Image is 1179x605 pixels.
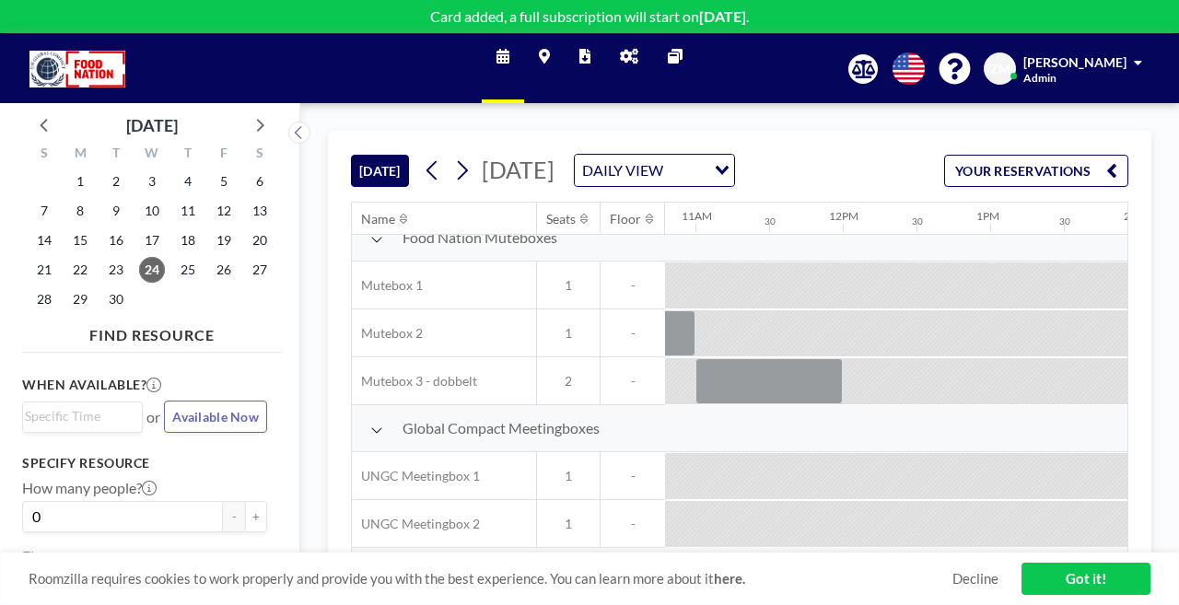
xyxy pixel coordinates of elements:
[164,401,267,433] button: Available Now
[537,325,600,342] span: 1
[361,211,395,227] div: Name
[29,51,125,87] img: organization-logo
[139,169,165,194] span: Wednesday, September 3, 2025
[175,169,201,194] span: Thursday, September 4, 2025
[912,215,923,227] div: 30
[1023,71,1056,85] span: Admin
[1059,215,1070,227] div: 30
[601,516,665,532] span: -
[546,211,576,227] div: Seats
[241,143,277,167] div: S
[245,501,267,532] button: +
[247,227,273,253] span: Saturday, September 20, 2025
[134,143,170,167] div: W
[139,227,165,253] span: Wednesday, September 17, 2025
[976,209,999,223] div: 1PM
[63,143,99,167] div: M
[25,406,132,426] input: Search for option
[1021,563,1150,595] a: Got it!
[31,257,57,283] span: Sunday, September 21, 2025
[67,257,93,283] span: Monday, September 22, 2025
[103,169,129,194] span: Tuesday, September 2, 2025
[211,169,237,194] span: Friday, September 5, 2025
[31,286,57,312] span: Sunday, September 28, 2025
[944,155,1128,187] button: YOUR RESERVATIONS
[103,198,129,224] span: Tuesday, September 9, 2025
[146,408,160,426] span: or
[67,286,93,312] span: Monday, September 29, 2025
[175,257,201,283] span: Thursday, September 25, 2025
[352,373,477,390] span: Mutebox 3 - dobbelt
[103,227,129,253] span: Tuesday, September 16, 2025
[403,228,557,247] span: Food Nation Muteboxes
[829,209,858,223] div: 12PM
[482,156,554,183] span: [DATE]
[139,198,165,224] span: Wednesday, September 10, 2025
[27,143,63,167] div: S
[139,257,165,283] span: Wednesday, September 24, 2025
[537,468,600,484] span: 1
[537,516,600,532] span: 1
[537,277,600,294] span: 1
[211,257,237,283] span: Friday, September 26, 2025
[403,419,600,437] span: Global Compact Meetingboxes
[247,169,273,194] span: Saturday, September 6, 2025
[169,143,205,167] div: T
[211,198,237,224] span: Friday, September 12, 2025
[1124,209,1147,223] div: 2PM
[22,319,282,344] h4: FIND RESOURCE
[537,373,600,390] span: 2
[103,286,129,312] span: Tuesday, September 30, 2025
[247,257,273,283] span: Saturday, September 27, 2025
[22,547,56,565] label: Floor
[103,257,129,283] span: Tuesday, September 23, 2025
[67,169,93,194] span: Monday, September 1, 2025
[352,325,423,342] span: Mutebox 2
[99,143,134,167] div: T
[175,198,201,224] span: Thursday, September 11, 2025
[575,155,734,186] div: Search for option
[31,198,57,224] span: Sunday, September 7, 2025
[22,479,157,497] label: How many people?
[714,570,745,587] a: here.
[952,570,998,588] a: Decline
[247,198,273,224] span: Saturday, September 13, 2025
[352,468,480,484] span: UNGC Meetingbox 1
[352,277,423,294] span: Mutebox 1
[67,227,93,253] span: Monday, September 15, 2025
[351,155,409,187] button: [DATE]
[211,227,237,253] span: Friday, September 19, 2025
[699,7,746,25] b: [DATE]
[990,61,1010,77] span: ZM
[67,198,93,224] span: Monday, September 8, 2025
[223,501,245,532] button: -
[682,209,712,223] div: 11AM
[205,143,241,167] div: F
[601,373,665,390] span: -
[765,215,776,227] div: 30
[1023,54,1126,70] span: [PERSON_NAME]
[126,112,178,138] div: [DATE]
[22,455,267,471] h3: Specify resource
[175,227,201,253] span: Thursday, September 18, 2025
[601,468,665,484] span: -
[601,277,665,294] span: -
[23,402,142,430] div: Search for option
[601,325,665,342] span: -
[669,158,704,182] input: Search for option
[31,227,57,253] span: Sunday, September 14, 2025
[29,570,952,588] span: Roomzilla requires cookies to work properly and provide you with the best experience. You can lea...
[610,211,641,227] div: Floor
[352,516,480,532] span: UNGC Meetingbox 2
[172,409,259,425] span: Available Now
[578,158,667,182] span: DAILY VIEW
